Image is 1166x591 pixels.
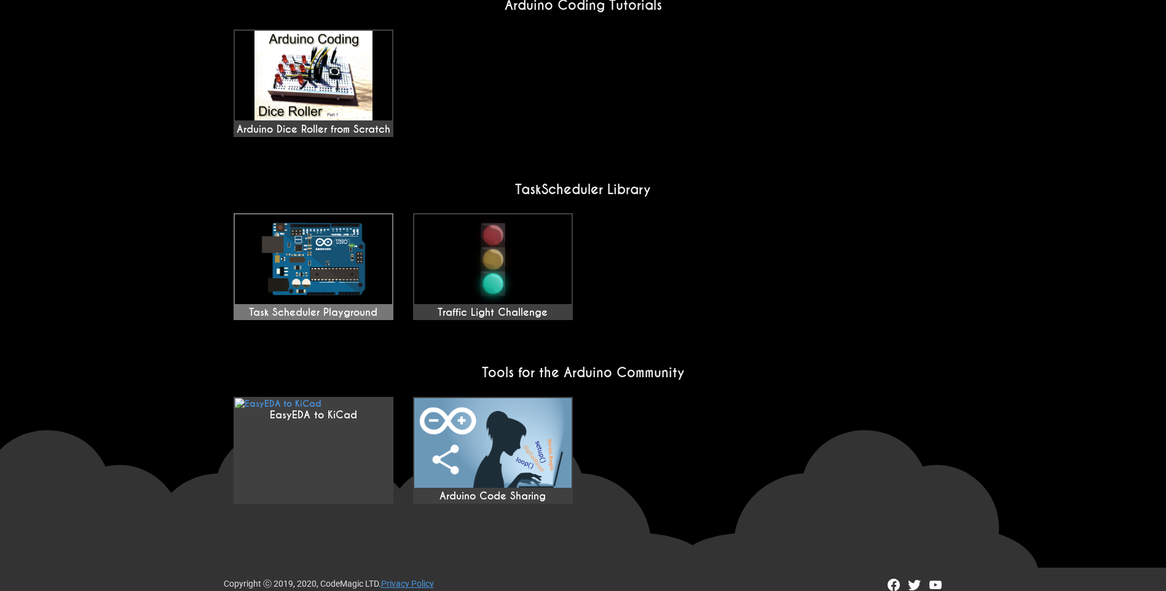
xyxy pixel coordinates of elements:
div: Arduino Code Sharing [414,490,572,503]
div: Arduino Dice Roller from Scratch [235,31,392,136]
img: Traffic Light Challenge [414,214,572,304]
h2: Tools for the Arduino Community [224,364,943,381]
img: maxresdefault.jpg [235,31,392,120]
h2: TaskScheduler Library [224,181,943,198]
img: EasyEDA to KiCad [235,398,321,409]
img: Task Scheduler Playground [235,214,392,304]
a: Privacy Policy [381,579,434,589]
a: Arduino Code Sharing [413,397,573,504]
a: Traffic Light Challenge [413,213,573,320]
div: Task Scheduler Playground [235,307,392,319]
a: Arduino Dice Roller from Scratch [234,29,393,137]
a: EasyEDA to KiCad [234,397,393,504]
div: Traffic Light Challenge [414,307,572,319]
img: EasyEDA to KiCad [414,398,572,488]
a: Task Scheduler Playground [234,213,393,320]
div: EasyEDA to KiCad [235,409,392,421]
